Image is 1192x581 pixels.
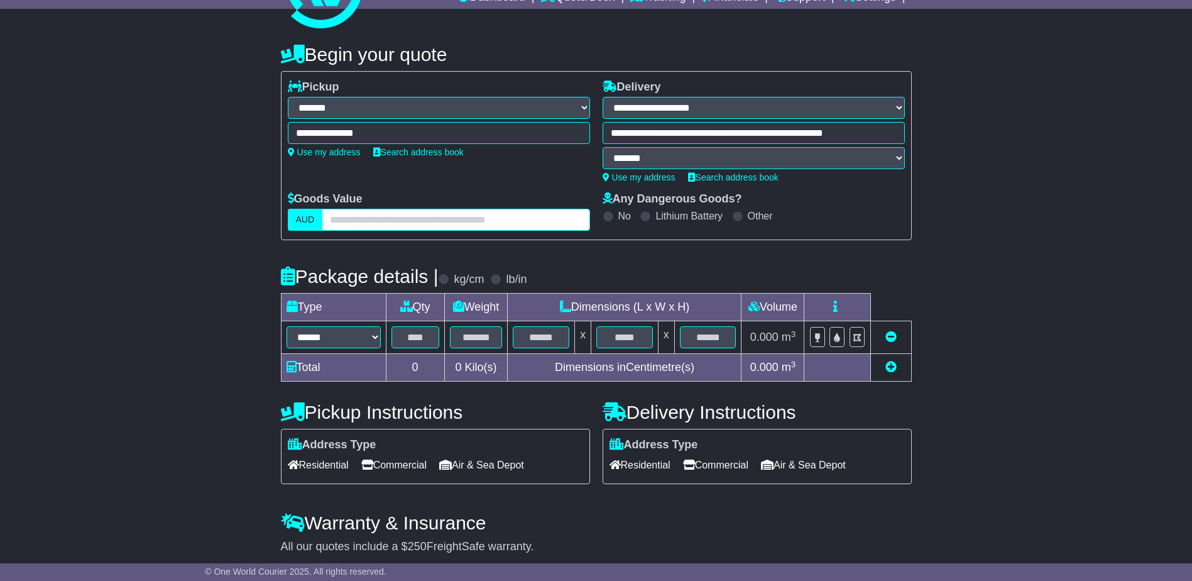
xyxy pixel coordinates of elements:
[885,331,897,343] a: Remove this item
[288,192,363,206] label: Goods Value
[386,294,444,321] td: Qty
[281,402,590,423] h4: Pickup Instructions
[603,172,675,182] a: Use my address
[373,147,464,157] a: Search address book
[603,192,742,206] label: Any Dangerous Goods?
[288,455,349,475] span: Residential
[288,147,361,157] a: Use my address
[439,455,524,475] span: Air & Sea Depot
[655,210,723,222] label: Lithium Battery
[508,354,741,382] td: Dimensions in Centimetre(s)
[288,80,339,94] label: Pickup
[603,402,912,423] h4: Delivery Instructions
[386,354,444,382] td: 0
[610,455,670,475] span: Residential
[748,210,773,222] label: Other
[610,438,698,452] label: Address Type
[281,540,912,554] div: All our quotes include a $ FreightSafe warranty.
[741,294,804,321] td: Volume
[508,294,741,321] td: Dimensions (L x W x H)
[618,210,631,222] label: No
[444,294,508,321] td: Weight
[281,44,912,65] h4: Begin your quote
[791,360,796,369] sup: 3
[506,273,527,287] label: lb/in
[750,331,779,343] span: 0.000
[361,455,427,475] span: Commercial
[281,294,386,321] td: Type
[750,361,779,373] span: 0.000
[575,321,591,354] td: x
[782,331,796,343] span: m
[281,266,439,287] h4: Package details |
[288,438,376,452] label: Address Type
[782,361,796,373] span: m
[205,567,386,577] span: © One World Courier 2025. All rights reserved.
[281,354,386,382] td: Total
[408,540,427,553] span: 250
[288,209,323,231] label: AUD
[688,172,779,182] a: Search address book
[444,354,508,382] td: Kilo(s)
[761,455,846,475] span: Air & Sea Depot
[454,273,484,287] label: kg/cm
[603,80,661,94] label: Delivery
[455,361,461,373] span: 0
[683,455,748,475] span: Commercial
[791,329,796,339] sup: 3
[281,512,912,533] h4: Warranty & Insurance
[658,321,674,354] td: x
[885,361,897,373] a: Add new item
